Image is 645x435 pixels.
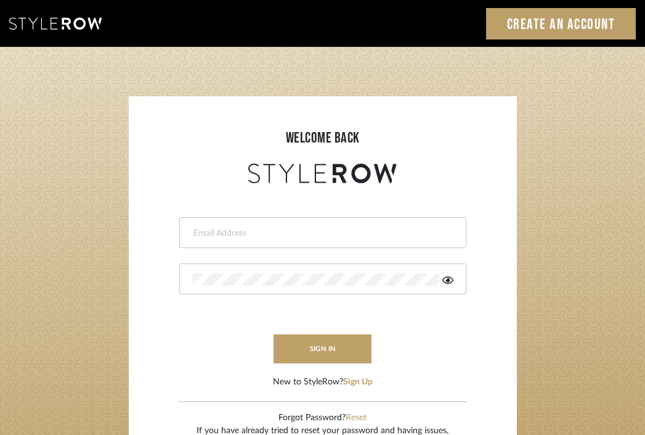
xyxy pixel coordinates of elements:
div: New to StyleRow? [273,376,373,389]
button: sign in [274,334,372,363]
input: Email Address [192,227,450,239]
a: Create an Account [486,8,636,39]
button: Reset [346,412,367,425]
div: Forgot Password? [197,412,448,425]
button: Sign Up [343,376,373,389]
div: welcome back [141,127,505,149]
